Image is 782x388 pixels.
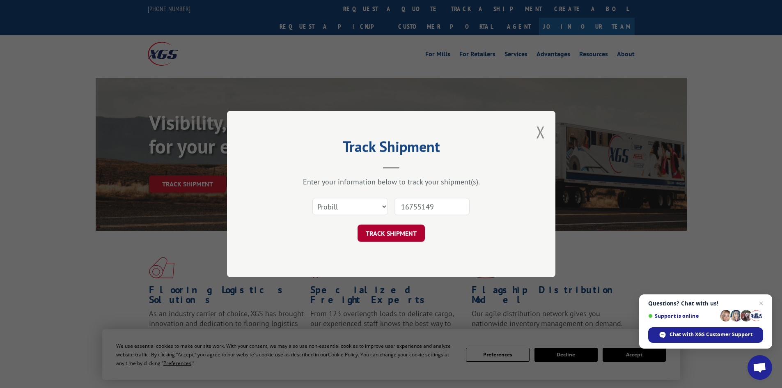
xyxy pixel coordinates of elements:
[358,225,425,242] button: TRACK SHIPMENT
[268,141,514,156] h2: Track Shipment
[756,298,766,308] span: Close chat
[268,177,514,186] div: Enter your information below to track your shipment(s).
[648,327,763,343] div: Chat with XGS Customer Support
[748,355,772,380] div: Open chat
[648,300,763,307] span: Questions? Chat with us!
[648,313,717,319] span: Support is online
[536,121,545,143] button: Close modal
[394,198,470,215] input: Number(s)
[670,331,752,338] span: Chat with XGS Customer Support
